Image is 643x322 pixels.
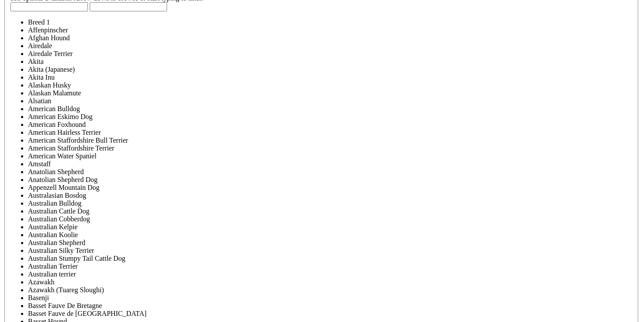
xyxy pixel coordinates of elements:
li: American Hairless Terrier [28,129,633,136]
li: Australian Cobberdog [28,215,633,223]
li: Amstaff [28,160,633,168]
li: Australian Terrier [28,262,633,270]
li: Australian Silky Terrier [28,247,633,255]
li: Anatolian Shepherd [28,168,633,176]
li: Australasian Bosdog [28,192,633,199]
li: American Eskimo Dog [28,113,633,121]
li: Breed 1 [28,18,633,26]
li: Basset Fauve De Bretagne [28,302,633,310]
li: Airedale Terrier [28,50,633,58]
li: Azawakh [28,278,633,286]
li: Australian Stumpy Tail Cattle Dog [28,255,633,262]
li: Azawakh (Tuareg Sloughi) [28,286,633,294]
li: American Staffordshire Terrier [28,144,633,152]
li: American Bulldog [28,105,633,113]
li: American Foxhound [28,121,633,129]
li: Alaskan Malamute [28,89,633,97]
li: Australian Koolie [28,231,633,239]
li: Basenji [28,294,633,302]
li: Anatolian Shepherd Dog [28,176,633,184]
li: Australian Cattle Dog [28,207,633,215]
li: Akita [28,58,633,66]
li: Akita (Japanese) [28,66,633,73]
li: American Staffordshire Bull Terrier [28,136,633,144]
li: Affenpinscher [28,26,633,34]
li: Basset Fauve de [GEOGRAPHIC_DATA] [28,310,633,318]
li: Afghan Hound [28,34,633,42]
li: American Water Spaniel [28,152,633,160]
li: Australian Bulldog [28,199,633,207]
li: Appenzell Mountain Dog [28,184,633,192]
li: Australian Kelpie [28,223,633,231]
li: Akita Inu [28,73,633,81]
li: Airedale [28,42,633,50]
li: Alaskan Husky [28,81,633,89]
li: Australian Shepherd [28,239,633,247]
li: Australian terrier [28,270,633,278]
li: Alsatian [28,97,633,105]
